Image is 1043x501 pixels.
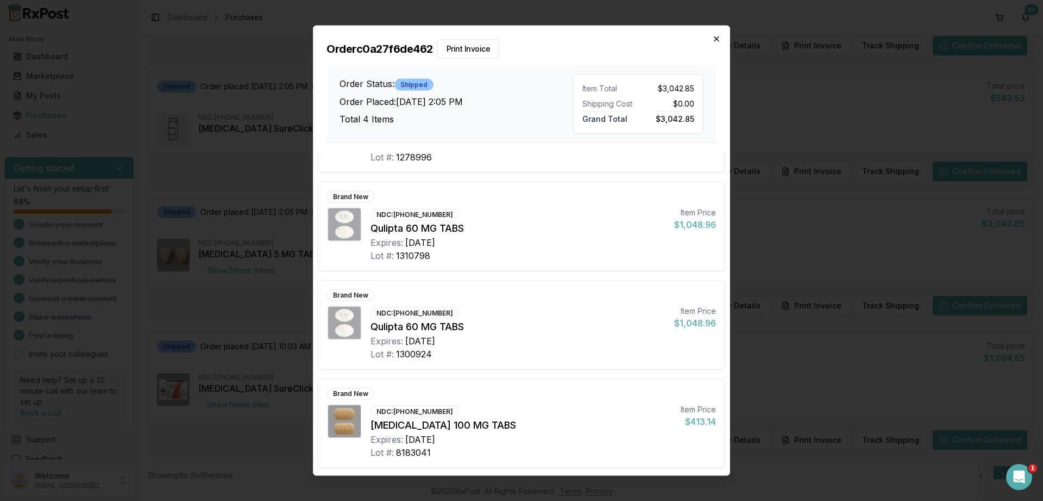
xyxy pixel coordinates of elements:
div: Expires: [370,236,403,249]
div: 1310798 [396,249,430,262]
div: 1278996 [396,150,432,163]
span: $3,042.85 [656,111,694,123]
h2: Order c0a27f6de462 [326,39,717,58]
div: Brand New [327,190,374,202]
div: Item Price [681,404,716,415]
div: Item Price [674,207,716,218]
div: Shipping Cost [582,98,634,109]
button: Print Invoice [437,39,500,58]
div: [DATE] [405,432,435,446]
img: Qulipta 60 MG TABS [328,208,361,240]
div: Item Total [582,83,634,94]
div: NDC: [PHONE_NUMBER] [370,307,459,319]
h3: Total 4 Items [340,113,573,126]
img: Qulipta 60 MG TABS [328,306,361,339]
div: Qulipta 60 MG TABS [370,319,665,334]
div: [DATE] [405,236,435,249]
div: NDC: [PHONE_NUMBER] [370,208,459,220]
div: Brand New [327,289,374,301]
img: Zoloft 100 MG TABS [328,405,361,437]
div: Qulipta 60 MG TABS [370,220,665,236]
span: Grand Total [582,111,627,123]
div: Expires: [370,432,403,446]
div: 8183041 [396,446,431,459]
div: NDC: [PHONE_NUMBER] [370,405,459,417]
div: $413.14 [681,415,716,428]
div: [MEDICAL_DATA] 100 MG TABS [370,417,672,432]
div: Lot #: [370,446,394,459]
div: Shipped [394,79,433,91]
div: 1300924 [396,347,432,360]
div: Lot #: [370,150,394,163]
h3: Order Placed: [DATE] 2:05 PM [340,95,573,108]
div: Brand New [327,387,374,399]
div: $0.00 [643,98,694,109]
span: $3,042.85 [658,83,694,94]
h3: Order Status: [340,77,573,91]
div: Expires: [370,334,403,347]
iframe: Intercom live chat [1006,464,1032,490]
div: Item Price [674,305,716,316]
div: $1,048.96 [674,316,716,329]
div: Lot #: [370,249,394,262]
div: [DATE] [405,334,435,347]
div: $1,048.96 [674,218,716,231]
span: 1 [1028,464,1037,473]
div: Lot #: [370,347,394,360]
